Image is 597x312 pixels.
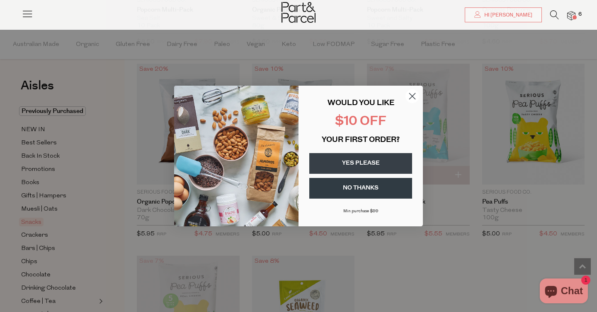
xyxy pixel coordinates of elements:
[343,209,379,214] span: Min purchase $99
[335,115,386,128] span: $10 OFF
[328,100,394,107] span: WOULD YOU LIKE
[405,89,420,103] button: Close dialog
[482,12,532,19] span: Hi [PERSON_NAME]
[567,11,575,20] a: 6
[309,178,412,199] button: NO THANKS
[282,2,315,23] img: Part&Parcel
[465,7,542,22] a: Hi [PERSON_NAME]
[309,153,412,174] button: YES PLEASE
[537,278,590,305] inbox-online-store-chat: Shopify online store chat
[322,137,400,144] span: YOUR FIRST ORDER?
[174,86,298,226] img: 43fba0fb-7538-40bc-babb-ffb1a4d097bc.jpeg
[576,11,584,18] span: 6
